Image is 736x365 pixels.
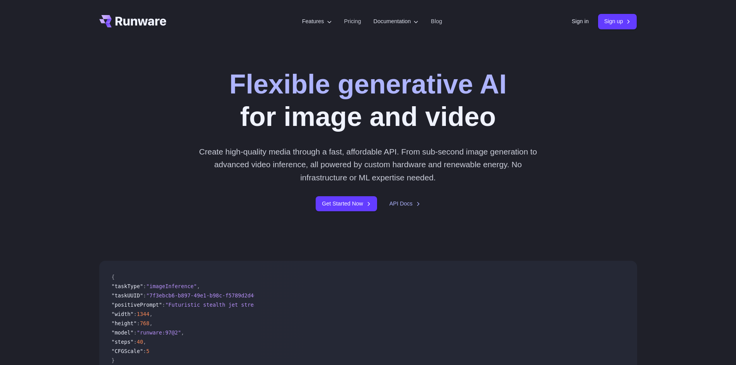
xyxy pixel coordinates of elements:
[99,15,167,27] a: Go to /
[181,329,184,336] span: ,
[143,292,146,299] span: :
[112,357,115,363] span: }
[150,320,153,326] span: ,
[197,283,200,289] span: ,
[112,320,137,326] span: "height"
[344,17,361,26] a: Pricing
[137,329,181,336] span: "runware:97@2"
[112,302,162,308] span: "positivePrompt"
[143,348,146,354] span: :
[134,311,137,317] span: :
[162,302,165,308] span: :
[302,17,332,26] label: Features
[389,199,420,208] a: API Docs
[134,329,137,336] span: :
[112,283,143,289] span: "taskType"
[431,17,442,26] a: Blog
[146,348,150,354] span: 5
[112,348,143,354] span: "CFGScale"
[374,17,419,26] label: Documentation
[112,292,143,299] span: "taskUUID"
[146,292,267,299] span: "7f3ebcb6-b897-49e1-b98c-f5789d2d40d7"
[229,68,507,133] h1: for image and video
[143,283,146,289] span: :
[316,196,377,211] a: Get Started Now
[137,339,143,345] span: 40
[229,69,507,99] strong: Flexible generative AI
[196,145,540,184] p: Create high-quality media through a fast, affordable API. From sub-second image generation to adv...
[137,311,150,317] span: 1344
[165,302,453,308] span: "Futuristic stealth jet streaking through a neon-lit cityscape with glowing purple exhaust"
[143,339,146,345] span: ,
[598,14,637,29] a: Sign up
[150,311,153,317] span: ,
[140,320,150,326] span: 768
[134,339,137,345] span: :
[112,274,115,280] span: {
[572,17,589,26] a: Sign in
[112,339,134,345] span: "steps"
[112,311,134,317] span: "width"
[146,283,197,289] span: "imageInference"
[137,320,140,326] span: :
[112,329,134,336] span: "model"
